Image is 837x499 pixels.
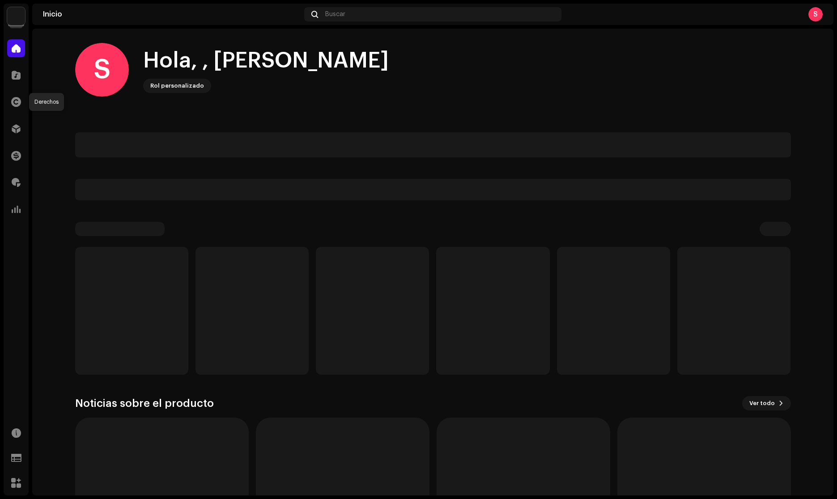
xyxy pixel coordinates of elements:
div: S [808,7,823,21]
button: Ver todo [742,396,791,410]
span: Buscar [325,11,345,18]
img: 19060f3d-f868-4969-bb97-bb96d4ec6b68 [7,7,25,25]
div: Inicio [43,11,301,18]
div: Hola, , [PERSON_NAME] [143,47,389,75]
h3: Noticias sobre el producto [75,396,214,410]
div: S [75,43,129,97]
span: Ver todo [749,394,775,412]
div: Rol personalizado [150,80,204,91]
